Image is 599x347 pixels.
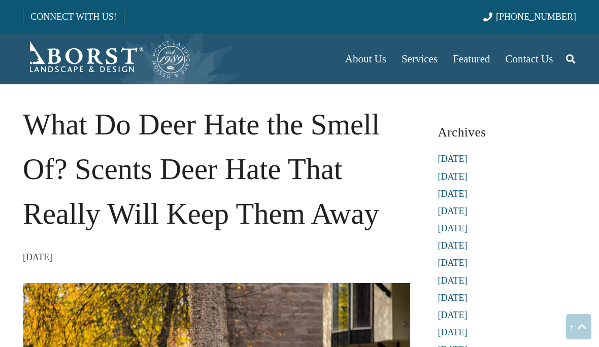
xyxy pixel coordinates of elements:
a: [DATE] [438,154,468,164]
a: [DATE] [438,310,468,320]
h1: What Do Deer Hate the Smell Of? Scents Deer Hate That Really Will Keep Them Away [23,102,410,236]
a: Back to top [566,314,591,339]
span: Contact Us [506,53,553,65]
a: [PHONE_NUMBER] [483,12,576,22]
a: Search [560,46,581,72]
span: Featured [453,53,490,65]
h3: Archives [438,121,577,144]
span: [PHONE_NUMBER] [496,12,576,22]
a: [DATE] [438,327,468,337]
a: [DATE] [438,206,468,216]
span: About Us [345,53,386,65]
a: About Us [338,33,394,84]
a: Borst-Logo [23,39,191,79]
a: [DATE] [438,223,468,233]
a: Services [394,33,445,84]
span: Services [402,53,438,65]
a: [DATE] [438,293,468,303]
a: [DATE] [438,240,468,251]
a: [DATE] [438,171,468,182]
a: CONNECT WITH US! [23,5,123,29]
a: [DATE] [438,258,468,268]
time: 25 April 2024 at 16:05:40 America/New_York [23,250,52,265]
a: Featured [445,33,497,84]
a: [DATE] [438,189,468,199]
a: Contact Us [498,33,561,84]
a: [DATE] [438,275,468,286]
